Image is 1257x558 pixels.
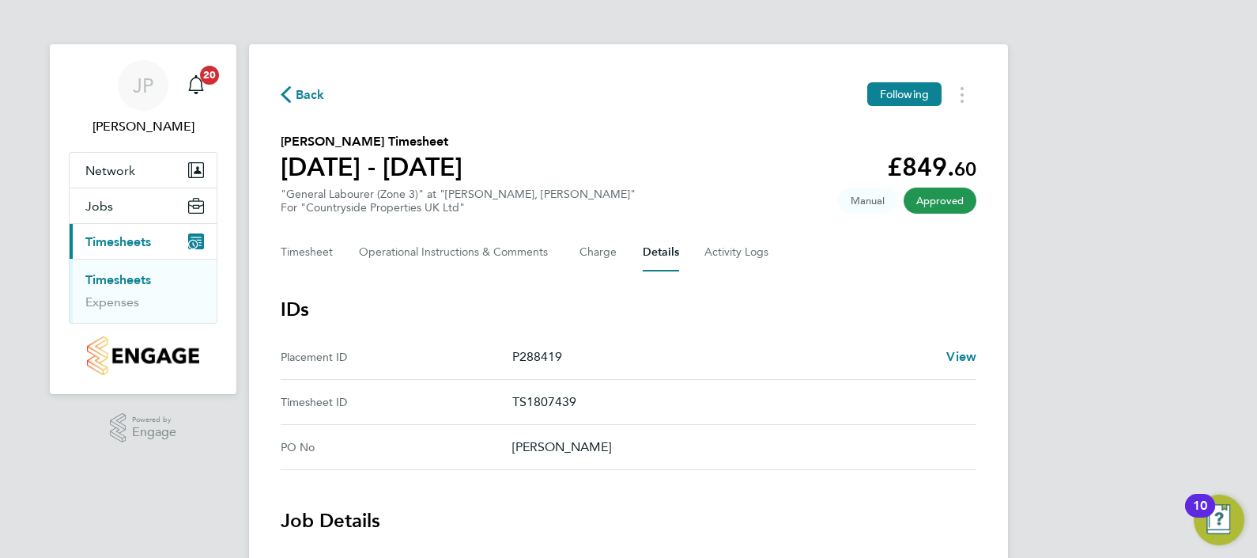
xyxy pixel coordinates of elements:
button: Open Resource Center, 10 new notifications [1194,495,1244,545]
a: Timesheets [85,272,151,287]
button: Charge [579,233,617,271]
h3: IDs [281,297,976,322]
button: Activity Logs [704,233,771,271]
button: Timesheet [281,233,334,271]
button: Back [281,85,325,104]
a: Go to home page [69,336,217,375]
span: Timesheets [85,234,151,249]
div: For "Countryside Properties UK Ltd" [281,201,636,214]
h3: Job Details [281,508,976,533]
img: countryside-properties-logo-retina.png [87,336,198,375]
span: JP [133,75,153,96]
nav: Main navigation [50,44,236,394]
div: Timesheets [70,259,217,323]
a: 20 [180,60,212,111]
h2: [PERSON_NAME] Timesheet [281,132,462,151]
a: View [946,347,976,366]
span: 20 [200,66,219,85]
div: "General Labourer (Zone 3)" at "[PERSON_NAME], [PERSON_NAME]" [281,188,636,214]
p: [PERSON_NAME] [512,438,964,457]
span: Powered by [132,413,176,427]
a: Expenses [85,294,139,309]
button: Timesheets Menu [948,82,976,107]
span: Jobs [85,199,113,214]
span: Back [296,85,325,104]
p: P288419 [512,347,934,366]
span: Engage [132,426,176,439]
span: Following [880,87,929,101]
button: Following [867,82,942,106]
div: 10 [1193,506,1207,526]
button: Jobs [70,188,217,223]
a: JP[PERSON_NAME] [69,60,217,136]
span: View [946,349,976,364]
button: Timesheets [70,224,217,259]
h1: [DATE] - [DATE] [281,151,462,183]
div: PO No [281,438,512,457]
button: Operational Instructions & Comments [359,233,554,271]
div: Timesheet ID [281,393,512,412]
span: Network [85,163,135,178]
span: 60 [954,158,976,180]
span: This timesheet was manually created. [838,188,897,214]
button: Network [70,153,217,188]
div: Placement ID [281,347,512,366]
span: This timesheet has been approved. [904,188,976,214]
p: TS1807439 [512,393,964,412]
app-decimal: £849. [887,152,976,182]
a: Powered byEngage [110,413,177,443]
button: Details [643,233,679,271]
span: John Patten [69,117,217,136]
